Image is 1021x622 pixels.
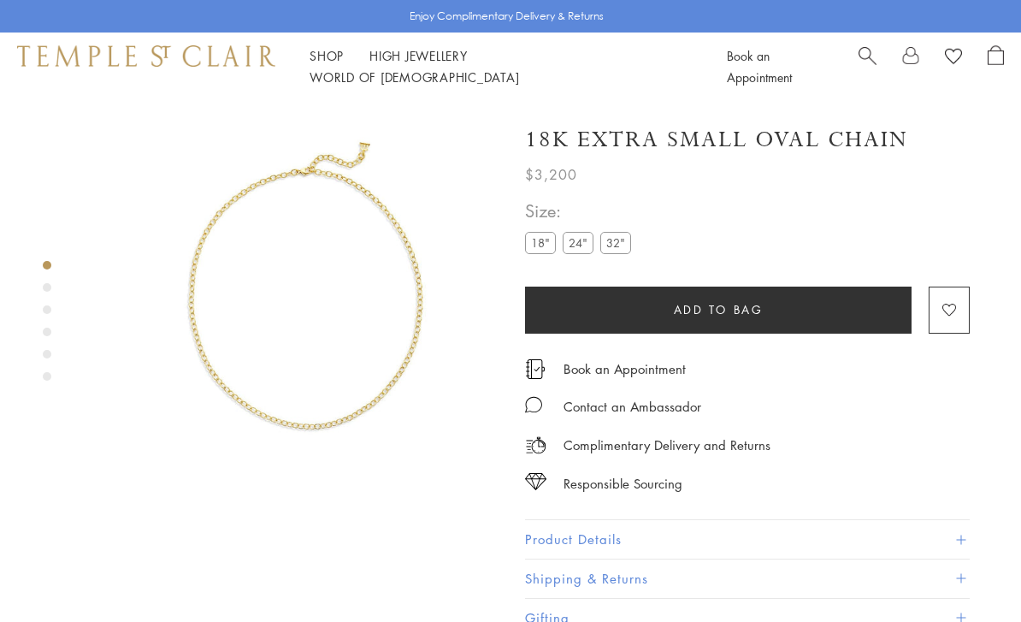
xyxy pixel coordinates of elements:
[564,396,701,418] div: Contact an Ambassador
[43,257,51,394] div: Product gallery navigation
[525,520,970,559] button: Product Details
[369,47,468,64] a: High JewelleryHigh Jewellery
[727,47,792,86] a: Book an Appointment
[525,232,556,253] label: 18"
[935,542,1004,605] iframe: Gorgias live chat messenger
[525,359,546,379] img: icon_appointment.svg
[988,45,1004,88] a: Open Shopping Bag
[600,232,631,253] label: 32"
[525,125,908,155] h1: 18K Extra Small Oval Chain
[310,68,519,86] a: World of [DEMOGRAPHIC_DATA]World of [DEMOGRAPHIC_DATA]
[859,45,876,88] a: Search
[563,232,593,253] label: 24"
[564,473,682,495] div: Responsible Sourcing
[945,45,962,71] a: View Wishlist
[310,45,688,88] nav: Main navigation
[310,47,344,64] a: ShopShop
[525,435,546,456] img: icon_delivery.svg
[525,197,638,225] span: Size:
[525,396,542,413] img: MessageIcon-01_2.svg
[525,473,546,490] img: icon_sourcing.svg
[111,101,499,489] img: N88863-XSOV18
[525,287,912,334] button: Add to bag
[17,45,275,66] img: Temple St. Clair
[564,435,770,456] p: Complimentary Delivery and Returns
[410,8,604,25] p: Enjoy Complimentary Delivery & Returns
[564,359,686,378] a: Book an Appointment
[525,560,970,598] button: Shipping & Returns
[674,300,764,319] span: Add to bag
[525,163,577,186] span: $3,200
